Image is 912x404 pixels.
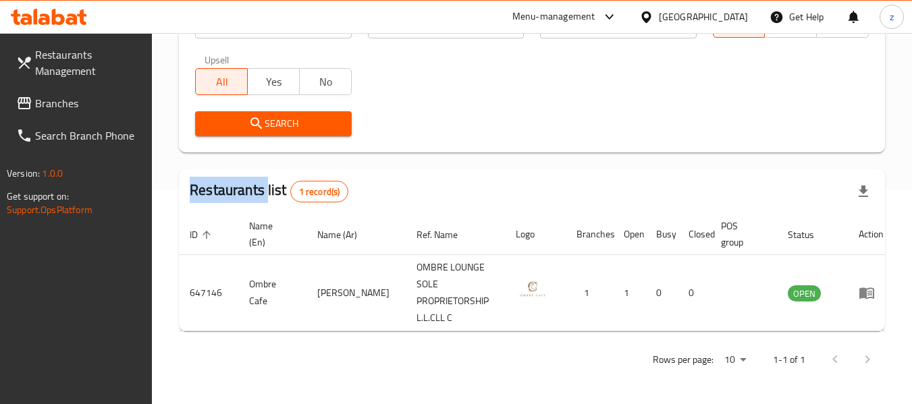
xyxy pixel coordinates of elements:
th: Logo [505,214,566,255]
span: Restaurants Management [35,47,142,79]
span: 1 record(s) [291,185,348,198]
th: Open [613,214,645,255]
button: All [195,68,248,95]
div: Rows per page: [719,350,751,370]
span: Search [206,115,340,132]
span: Name (En) [249,218,290,250]
span: Search Branch Phone [35,127,142,144]
th: Closed [678,214,710,255]
button: Yes [247,68,300,95]
a: Support.OpsPlatform [7,201,92,219]
span: z [890,9,894,24]
p: 1-1 of 1 [773,351,805,368]
span: OPEN [788,286,821,301]
td: OMBRE LOUNGE SOLE PROPRIETORSHIP L.L.CLL C [406,255,505,331]
img: Ombre Cafe [516,273,549,307]
button: Search [195,111,351,136]
a: Branches [5,87,153,119]
a: Search Branch Phone [5,119,153,152]
span: Get support on: [7,187,69,205]
td: 1 [613,255,645,331]
a: Restaurants Management [5,38,153,87]
span: POS group [721,218,761,250]
span: ID [190,227,215,243]
td: Ombre Cafe [238,255,306,331]
label: Upsell [205,55,230,64]
button: No [299,68,352,95]
span: Name (Ar) [317,227,375,243]
div: [GEOGRAPHIC_DATA] [659,9,748,24]
span: Status [788,227,832,243]
h2: Restaurants list [190,180,348,202]
span: No [305,72,346,92]
span: Version: [7,165,40,182]
td: 647146 [179,255,238,331]
span: All [201,72,242,92]
span: Yes [253,72,294,92]
p: Rows per page: [653,351,714,368]
span: All [719,15,760,34]
td: 0 [678,255,710,331]
table: enhanced table [179,214,894,331]
td: 1 [566,255,613,331]
th: Action [848,214,894,255]
span: 1.0.0 [42,165,63,182]
span: TGO [770,15,811,34]
span: Branches [35,95,142,111]
td: 0 [645,255,678,331]
div: Export file [847,175,880,208]
span: Ref. Name [417,227,475,243]
div: Menu-management [512,9,595,25]
th: Branches [566,214,613,255]
th: Busy [645,214,678,255]
span: TMP [822,15,863,34]
td: [PERSON_NAME] [306,255,406,331]
div: Total records count [290,181,349,202]
div: Menu [859,285,884,301]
